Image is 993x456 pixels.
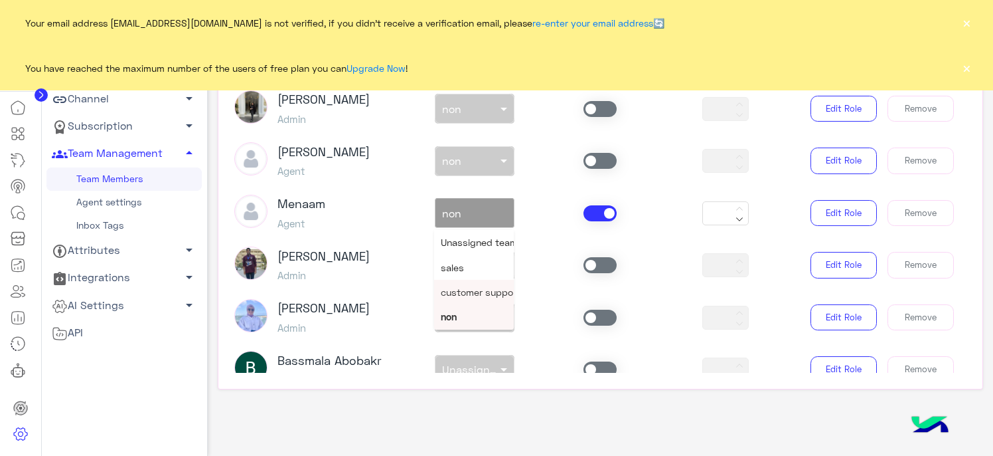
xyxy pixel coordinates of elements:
button: Edit Role [810,200,877,227]
a: Attributes [46,237,202,265]
span: arrow_drop_down [181,242,197,258]
a: Integrations [46,265,202,292]
h3: [PERSON_NAME] [277,92,370,107]
h5: Admin [277,113,370,125]
button: Remove [887,200,954,227]
span: non [442,207,461,219]
img: ACg8ocIr2bT89Q8dH2iTmHXrK821wSyjubqhsc36Xd4zxGSmY2_Upw=s96-c [234,351,267,384]
h3: [PERSON_NAME] [277,145,370,160]
span: You have reached the maximum number of the users of free plan you can ! [25,61,408,75]
a: Channel [46,86,202,113]
img: picture [234,247,267,280]
a: re-enter your email address [532,17,653,29]
span: Your email address [EMAIL_ADDRESS][DOMAIN_NAME] is not verified, if you didn't receive a verifica... [25,16,664,30]
button: × [960,61,973,74]
h3: Menaam [277,197,325,211]
button: × [960,16,973,29]
span: arrow_drop_down [181,269,197,285]
button: Edit Role [810,304,877,331]
button: Remove [887,304,954,331]
button: Edit Role [810,252,877,279]
button: Edit Role [810,356,877,383]
span: arrow_drop_down [181,118,197,134]
h5: Agent [277,217,325,229]
span: sales [441,262,464,273]
span: arrow_drop_up [181,145,197,161]
span: arrow_drop_down [181,90,197,106]
a: API [46,319,202,346]
a: Subscription [46,113,202,140]
button: Remove [887,356,954,383]
button: Remove [887,96,954,122]
button: Edit Role [810,148,877,174]
a: Team Members [46,168,202,191]
button: Edit Role [810,96,877,122]
button: Remove [887,148,954,174]
img: picture [234,90,267,124]
a: Inbox Tags [46,214,202,237]
img: defaultAdmin.png [234,195,267,228]
h3: Bassmala Abobakr [277,354,382,368]
button: Remove [887,252,954,279]
a: Agent settings [46,191,202,214]
a: Upgrade Now [346,62,406,74]
h3: [PERSON_NAME] [277,301,370,316]
span: Unassigned team [441,237,518,248]
h5: Admin [277,269,370,281]
span: arrow_drop_down [181,297,197,313]
span: API [52,324,83,342]
h5: Agent [277,165,370,177]
span: non [441,311,457,322]
span: customer support [441,286,520,298]
a: Team Management [46,140,202,168]
h5: Admin [277,322,370,334]
img: picture [234,299,267,332]
ng-dropdown-panel: Options list [434,230,514,330]
h3: [PERSON_NAME] [277,249,370,264]
img: hulul-logo.png [907,403,953,449]
a: AI Settings [46,292,202,319]
img: defaultAdmin.png [234,142,267,175]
